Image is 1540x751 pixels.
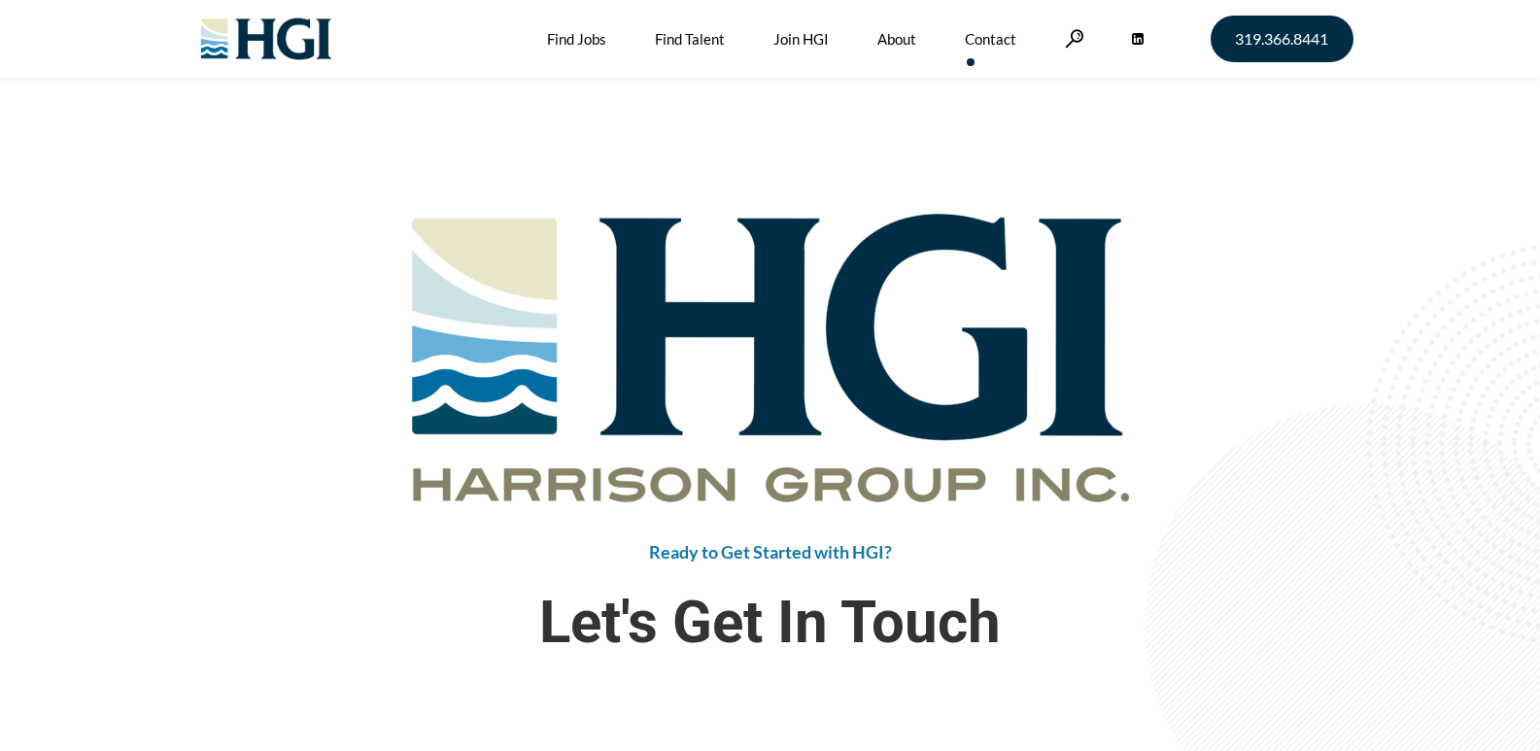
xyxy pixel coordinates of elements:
[790,695,1066,728] input: Name
[649,541,892,563] span: Ready to Get Started with HGI?
[1077,695,1352,728] input: Email
[1065,29,1084,48] a: Search
[1235,31,1328,47] span: 319.366.8441
[188,582,1353,664] span: Let's Get In Touch
[1211,16,1353,62] a: 319.366.8441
